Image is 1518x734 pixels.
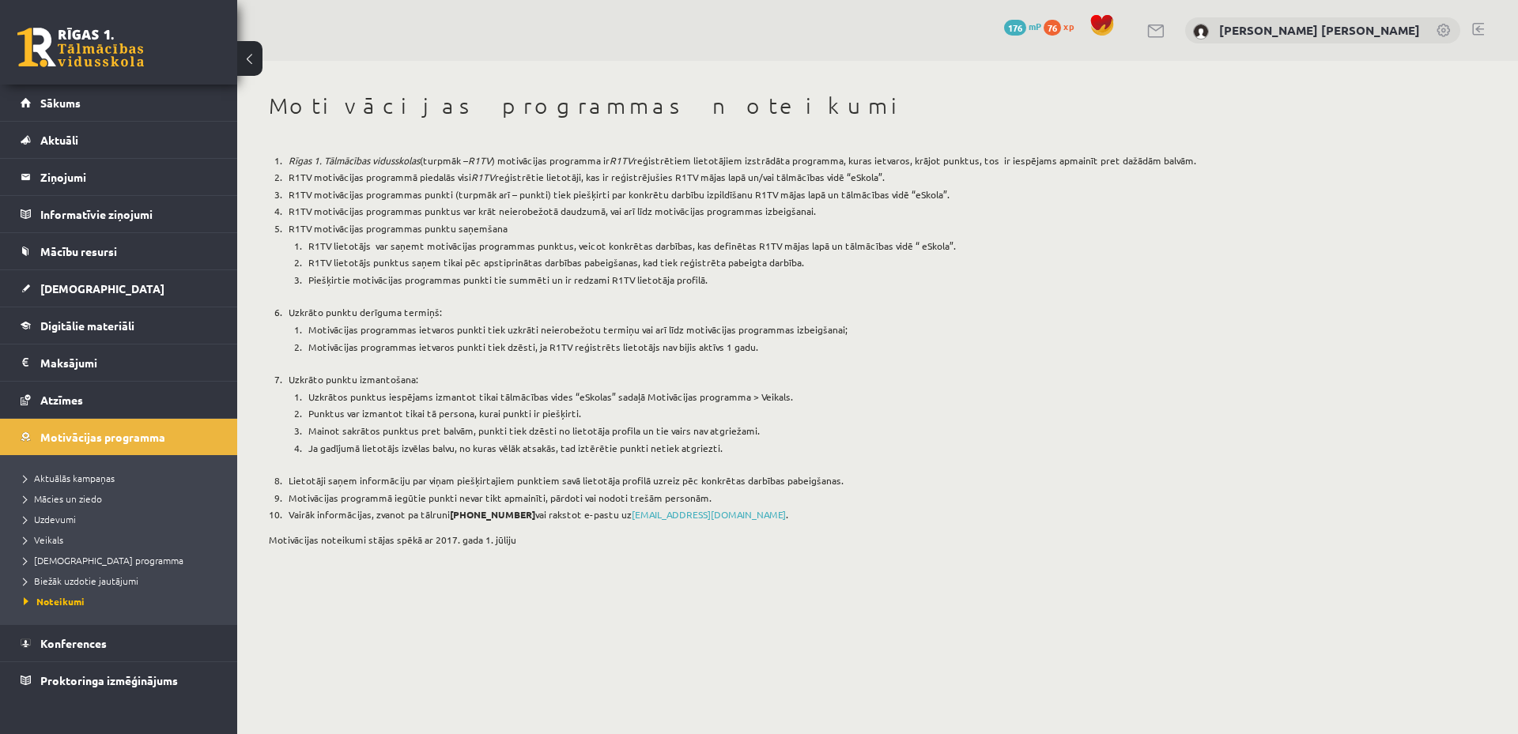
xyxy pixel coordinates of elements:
a: Mācies un ziedo [24,491,221,506]
li: Motivācijas programmas ietvaros punkti tiek uzkrāti neierobežotu termiņu vai arī līdz motivācijas... [304,322,1281,339]
span: 176 [1004,20,1026,36]
li: (turpmāk – ) motivācijas programma ir reģistrētiem lietotājiem izstrādāta programma, kuras ietvar... [285,152,1281,170]
span: Digitālie materiāli [40,318,134,333]
span: Sākums [40,96,81,110]
li: R1TV motivācijas programmas punkti (turpmāk arī – punkti) tiek piešķirti par konkrētu darbību izp... [285,186,1281,204]
span: [DEMOGRAPHIC_DATA] [40,281,164,295]
li: Piešķirtie motivācijas programmas punkti tie summēti un ir redzami R1TV lietotāja profilā. [304,272,1281,289]
a: Mācību resursi [21,233,217,269]
a: Atzīmes [21,382,217,418]
em: R1TV [468,154,492,167]
a: Uzdevumi [24,512,221,526]
li: R1TV motivācijas programmas punktus var krāt neierobežotā daudzumā, vai arī līdz motivācijas prog... [285,203,1281,220]
a: Motivācijas programma [21,419,217,455]
a: Noteikumi [24,594,221,608]
a: Proktoringa izmēģinājums [21,662,217,698]
li: Uzkrāto punktu derīguma termiņš: [285,304,1281,356]
a: [DEMOGRAPHIC_DATA] [21,270,217,307]
legend: Ziņojumi [40,159,217,195]
span: 76 [1044,20,1061,36]
img: Ādams Aleksandrs Kovaļenko [1193,24,1209,40]
p: Motivācijas noteikumi stājas spēkā ar 2017. gada 1. jūliju [269,533,1281,547]
li: R1TV motivācijas programmā piedalās visi reģistrētie lietotāji, kas ir reģistrējušies R1TV mājas ... [285,169,1281,186]
span: Noteikumi [24,595,85,608]
a: [PERSON_NAME] [PERSON_NAME] [1219,22,1420,38]
span: Mācību resursi [40,244,117,258]
span: Konferences [40,636,107,650]
a: Maksājumi [21,344,217,381]
h1: Motivācijas programmas noteikumi [269,92,1281,119]
li: Punktus var izmantot tikai tā persona, kurai punkti ir piešķirti. [304,405,1281,423]
a: Biežāk uzdotie jautājumi [24,574,221,588]
a: Konferences [21,625,217,661]
span: Aktuāli [40,133,78,147]
a: 176 mP [1004,20,1041,32]
a: Rīgas 1. Tālmācības vidusskola [17,28,144,67]
span: Atzīmes [40,393,83,407]
a: Informatīvie ziņojumi [21,196,217,232]
legend: Informatīvie ziņojumi [40,196,217,232]
span: mP [1029,20,1041,32]
li: Lietotāji saņem informāciju par viņam piešķirtajiem punktiem savā lietotāja profilā uzreiz pēc ko... [285,472,1281,490]
em: R1TV [610,154,633,167]
li: Motivācijas programmā iegūtie punkti nevar tikt apmainīti, pārdoti vai nodoti trešām personām. [285,490,1281,507]
a: Digitālie materiāli [21,307,217,344]
span: [DEMOGRAPHIC_DATA] programma [24,554,183,566]
a: Sākums [21,85,217,121]
li: R1TV lietotājs var saņemt motivācijas programmas punktus, veicot konkrētas darbības, kas definēta... [304,238,1281,255]
span: Aktuālās kampaņas [24,472,115,484]
a: [DEMOGRAPHIC_DATA] programma [24,553,221,567]
a: 76 xp [1044,20,1082,32]
span: Uzdevumi [24,513,76,525]
span: Proktoringa izmēģinājums [40,673,178,687]
em: R1TV [471,171,495,183]
li: R1TV lietotājs punktus saņem tikai pēc apstiprinātas darbības pabeigšanas, kad tiek reģistrēta pa... [304,254,1281,272]
li: Vairāk informācijas, zvanot pa tālruni vai rakstot e-pastu uz . [285,506,1281,524]
em: Rīgas 1. Tālmācības vidusskolas [289,154,420,167]
li: Motivācijas programmas ietvaros punkti tiek dzēsti, ja R1TV reģistrēts lietotājs nav bijis aktīvs... [304,339,1281,356]
li: Uzkrāto punktu izmantošana: [285,371,1281,457]
span: Motivācijas programma [40,430,165,444]
li: R1TV motivācijas programmas punktu saņemšana [285,220,1281,288]
a: Ziņojumi [21,159,217,195]
span: Biežāk uzdotie jautājumi [24,574,138,587]
a: Aktuāli [21,122,217,158]
legend: Maksājumi [40,344,217,381]
li: Mainot sakrātos punktus pret balvām, punkti tiek dzēsti no lietotāja profila un tie vairs nav atg... [304,423,1281,440]
strong: [PHONE_NUMBER] [450,508,535,521]
a: [EMAIL_ADDRESS][DOMAIN_NAME] [632,508,786,521]
a: Aktuālās kampaņas [24,471,221,485]
li: Ja gadījumā lietotājs izvēlas balvu, no kuras vēlāk atsakās, tad iztērētie punkti netiek atgriezti. [304,440,1281,457]
span: xp [1063,20,1074,32]
span: Veikals [24,533,63,546]
span: Mācies un ziedo [24,492,102,505]
li: Uzkrātos punktus iespējams izmantot tikai tālmācības vides “eSkolas” sadaļā Motivācijas programma... [304,389,1281,406]
a: Veikals [24,533,221,547]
